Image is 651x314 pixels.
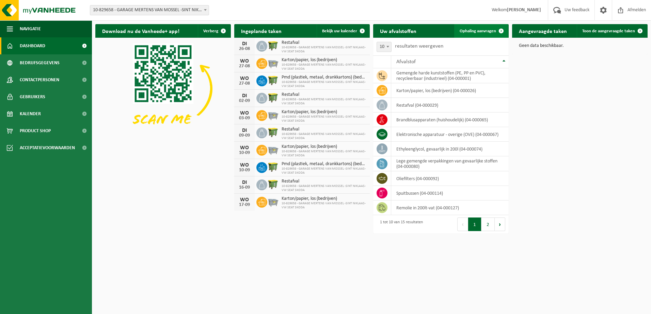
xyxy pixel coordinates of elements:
[282,46,366,54] span: 10-829658 - GARAGE MERTENS VAN MOSSEL -SINT NIKLAAS- VW SEAT SKODA
[198,24,230,38] button: Verberg
[495,217,505,231] button: Next
[20,37,45,54] span: Dashboard
[95,24,186,37] h2: Download nu de Vanheede+ app!
[238,185,251,190] div: 16-09
[20,88,45,105] span: Gebruikers
[20,54,60,71] span: Bedrijfsgegevens
[238,145,251,151] div: WO
[282,57,366,63] span: Karton/papier, los (bedrijven)
[238,93,251,99] div: DI
[481,217,495,231] button: 2
[317,24,369,38] a: Bekijk uw kalender
[267,196,279,207] img: WB-2500-GAL-GY-01
[396,59,416,65] span: Afvalstof
[238,99,251,103] div: 02-09
[391,142,509,156] td: ethyleenglycol, gevaarlijk in 200l (04-000074)
[391,68,509,83] td: gemengde harde kunststoffen (PE, PP en PVC), recycleerbaar (industrieel) (04-000001)
[282,98,366,106] span: 10-829658 - GARAGE MERTENS VAN MOSSEL -SINT NIKLAAS- VW SEAT SKODA
[238,128,251,133] div: DI
[238,41,251,47] div: DI
[238,203,251,207] div: 17-09
[377,42,391,52] span: 10
[282,92,366,98] span: Restafval
[391,127,509,142] td: elektronische apparatuur - overige (OVE) (04-000067)
[282,202,366,210] span: 10-829658 - GARAGE MERTENS VAN MOSSEL -SINT NIKLAAS- VW SEAT SKODA
[377,42,392,52] span: 10
[282,132,366,140] span: 10-829658 - GARAGE MERTENS VAN MOSSEL -SINT NIKLAAS- VW SEAT SKODA
[282,167,366,175] span: 10-829658 - GARAGE MERTENS VAN MOSSEL -SINT NIKLAAS- VW SEAT SKODA
[238,58,251,64] div: WO
[20,105,41,122] span: Kalender
[267,74,279,86] img: WB-1100-HPE-GN-50
[203,29,218,33] span: Verberg
[267,161,279,173] img: WB-1100-HPE-GN-50
[282,150,366,158] span: 10-829658 - GARAGE MERTENS VAN MOSSEL -SINT NIKLAAS- VW SEAT SKODA
[238,76,251,81] div: WO
[391,83,509,98] td: karton/papier, los (bedrijven) (04-000026)
[238,64,251,69] div: 27-08
[454,24,508,38] a: Ophaling aanvragen
[391,200,509,215] td: remolie in 200lt-vat (04-000127)
[238,162,251,168] div: WO
[282,80,366,88] span: 10-829658 - GARAGE MERTENS VAN MOSSEL -SINT NIKLAAS- VW SEAT SKODA
[391,186,509,200] td: spuitbussen (04-000114)
[95,38,231,139] img: Download de VHEPlus App
[282,196,366,202] span: Karton/papier, los (bedrijven)
[391,112,509,127] td: brandblusapparaten (huishoudelijk) (04-000065)
[20,71,59,88] span: Contactpersonen
[395,43,443,49] label: resultaten weergeven
[238,81,251,86] div: 27-08
[282,109,366,115] span: Karton/papier, los (bedrijven)
[267,109,279,121] img: WB-2500-GAL-GY-01
[460,29,496,33] span: Ophaling aanvragen
[577,24,647,38] a: Toon de aangevraagde taken
[282,63,366,71] span: 10-829658 - GARAGE MERTENS VAN MOSSEL -SINT NIKLAAS- VW SEAT SKODA
[238,110,251,116] div: WO
[238,151,251,155] div: 10-09
[20,20,41,37] span: Navigatie
[391,98,509,112] td: restafval (04-000029)
[282,179,366,184] span: Restafval
[519,43,641,48] p: Geen data beschikbaar.
[234,24,288,37] h2: Ingeplande taken
[282,115,366,123] span: 10-829658 - GARAGE MERTENS VAN MOSSEL -SINT NIKLAAS- VW SEAT SKODA
[322,29,357,33] span: Bekijk uw kalender
[512,24,574,37] h2: Aangevraagde taken
[238,133,251,138] div: 09-09
[238,197,251,203] div: WO
[373,24,423,37] h2: Uw afvalstoffen
[282,75,366,80] span: Pmd (plastiek, metaal, drankkartons) (bedrijven)
[267,144,279,155] img: WB-2500-GAL-GY-01
[282,184,366,192] span: 10-829658 - GARAGE MERTENS VAN MOSSEL -SINT NIKLAAS- VW SEAT SKODA
[391,156,509,171] td: lege gemengde verpakkingen van gevaarlijke stoffen (04-000080)
[20,139,75,156] span: Acceptatievoorwaarden
[391,171,509,186] td: oliefilters (04-000092)
[238,180,251,185] div: DI
[468,217,481,231] button: 1
[507,7,541,13] strong: [PERSON_NAME]
[90,5,209,15] span: 10-829658 - GARAGE MERTENS VAN MOSSEL -SINT NIKLAAS- VW SEAT SKODA - SINT-NIKLAAS
[20,122,51,139] span: Product Shop
[282,161,366,167] span: Pmd (plastiek, metaal, drankkartons) (bedrijven)
[238,116,251,121] div: 03-09
[267,40,279,51] img: WB-1100-HPE-GN-50
[282,144,366,150] span: Karton/papier, los (bedrijven)
[238,47,251,51] div: 26-08
[282,127,366,132] span: Restafval
[582,29,635,33] span: Toon de aangevraagde taken
[267,92,279,103] img: WB-1100-HPE-GN-50
[267,178,279,190] img: WB-1100-HPE-GN-50
[267,126,279,138] img: WB-1100-HPE-GN-50
[267,57,279,69] img: WB-2500-GAL-GY-01
[282,40,366,46] span: Restafval
[238,168,251,173] div: 10-09
[377,217,423,232] div: 1 tot 10 van 15 resultaten
[457,217,468,231] button: Previous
